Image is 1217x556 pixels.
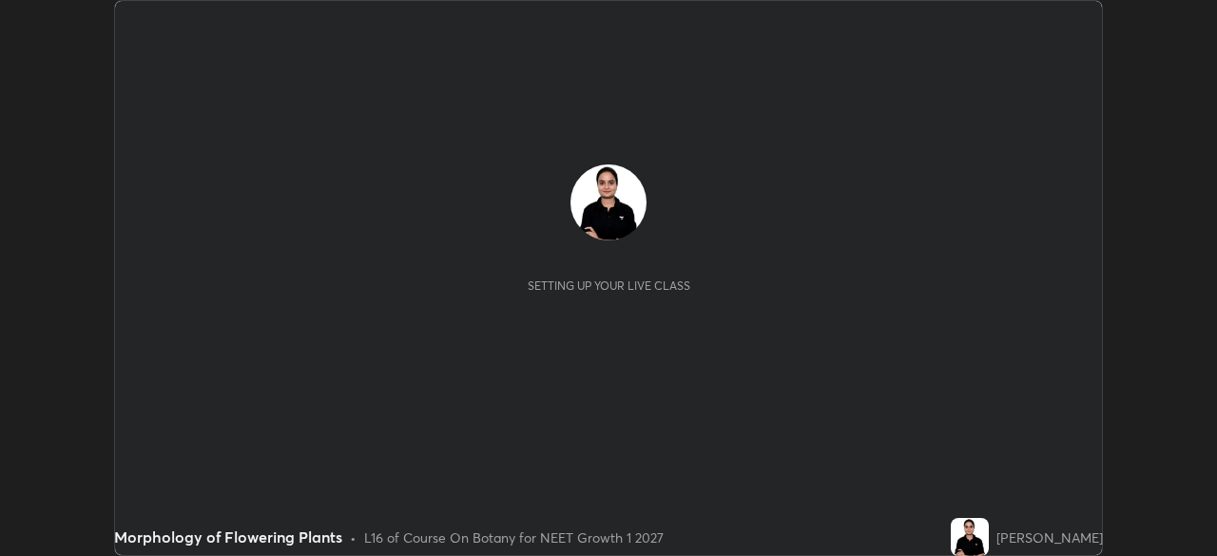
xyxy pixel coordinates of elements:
img: 8c6379e1b3274b498d976b6da3d54be2.jpg [951,518,989,556]
div: L16 of Course On Botany for NEET Growth 1 2027 [364,527,664,547]
div: Setting up your live class [528,278,690,293]
img: 8c6379e1b3274b498d976b6da3d54be2.jpg [570,164,647,240]
div: [PERSON_NAME] [996,527,1103,547]
div: • [350,527,357,547]
div: Morphology of Flowering Plants [114,526,342,548]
